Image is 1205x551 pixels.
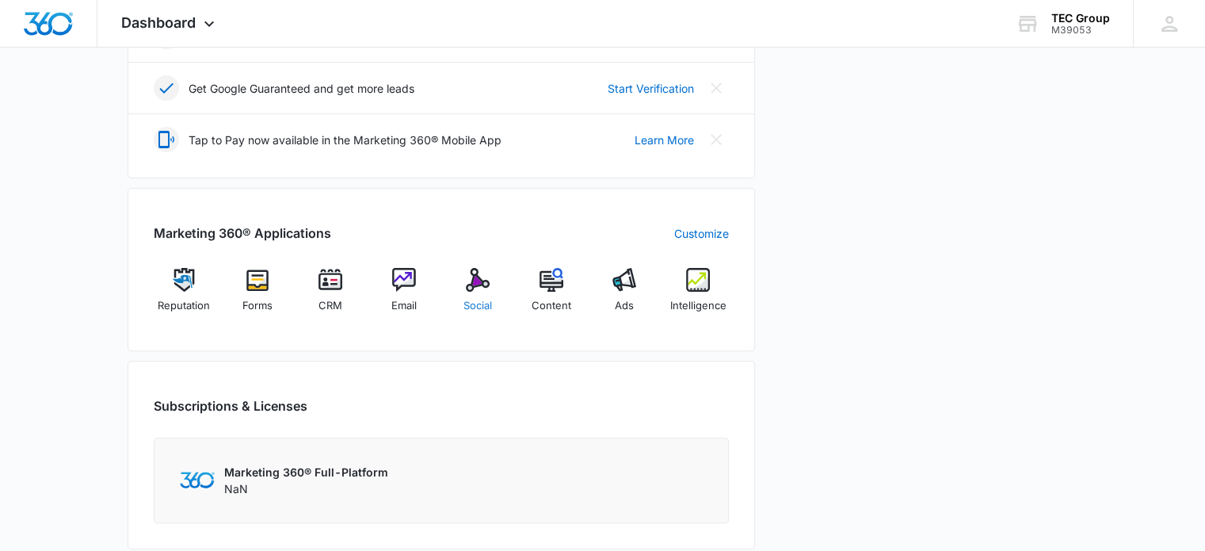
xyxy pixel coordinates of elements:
[532,298,571,314] span: Content
[670,298,726,314] span: Intelligence
[121,14,196,31] span: Dashboard
[154,268,215,325] a: Reputation
[674,225,729,242] a: Customize
[1051,25,1110,36] div: account id
[608,80,694,97] a: Start Verification
[318,298,342,314] span: CRM
[463,298,492,314] span: Social
[300,268,361,325] a: CRM
[227,268,288,325] a: Forms
[154,396,307,415] h2: Subscriptions & Licenses
[180,472,215,488] img: Marketing 360 Logo
[635,132,694,148] a: Learn More
[704,127,729,152] button: Close
[704,75,729,101] button: Close
[158,298,210,314] span: Reputation
[1051,12,1110,25] div: account name
[189,132,501,148] p: Tap to Pay now available in the Marketing 360® Mobile App
[224,464,388,497] div: NaN
[594,268,655,325] a: Ads
[668,268,729,325] a: Intelligence
[615,298,634,314] span: Ads
[521,268,582,325] a: Content
[391,298,417,314] span: Email
[448,268,509,325] a: Social
[189,80,414,97] p: Get Google Guaranteed and get more leads
[242,298,273,314] span: Forms
[374,268,435,325] a: Email
[154,224,331,243] h2: Marketing 360® Applications
[224,464,388,480] p: Marketing 360® Full-Platform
